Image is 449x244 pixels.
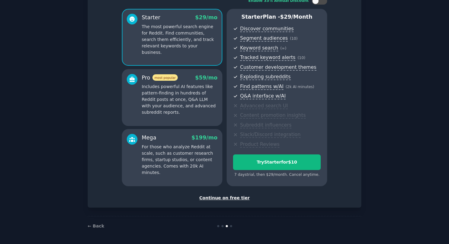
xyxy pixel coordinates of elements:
div: Try Starter for $10 [233,159,320,165]
span: Discover communities [240,26,294,32]
span: Content promotion insights [240,112,306,119]
span: Tracked keyword alerts [240,54,295,61]
span: ( ∞ ) [280,46,287,50]
span: Subreddit influencers [240,122,291,128]
div: Continue on free tier [94,195,355,201]
div: Mega [142,134,156,142]
span: Q&A interface w/AI [240,93,286,99]
span: $ 59 /mo [195,75,217,81]
span: ( 2k AI minutes ) [286,85,314,89]
div: Starter [142,14,160,21]
span: Exploding subreddits [240,74,290,80]
p: Includes powerful AI features like pattern-finding in hundreds of Reddit posts at once, Q&A LLM w... [142,83,217,116]
span: Customer development themes [240,64,316,71]
div: Pro [142,74,178,82]
span: $ 29 /mo [195,14,217,20]
span: ( 10 ) [290,36,298,41]
span: $ 199 /mo [192,135,217,141]
span: Slack/Discord integration [240,131,301,138]
span: $ 29 /month [280,14,312,20]
span: Keyword search [240,45,278,51]
span: Find patterns w/AI [240,83,283,90]
span: Advanced search UI [240,103,288,109]
span: most popular [152,74,178,81]
span: ( 10 ) [298,56,305,60]
p: The most powerful search engine for Reddit. Find communities, search them efficiently, and track ... [142,24,217,56]
p: Starter Plan - [233,13,321,21]
span: Product Reviews [240,141,279,148]
span: Segment audiences [240,35,288,42]
div: 7 days trial, then $ 29 /month . Cancel anytime. [233,172,321,178]
a: ← Back [88,224,104,228]
p: For those who analyze Reddit at scale, such as customer research firms, startup studios, or conte... [142,144,217,176]
button: TryStarterfor$10 [233,154,321,170]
